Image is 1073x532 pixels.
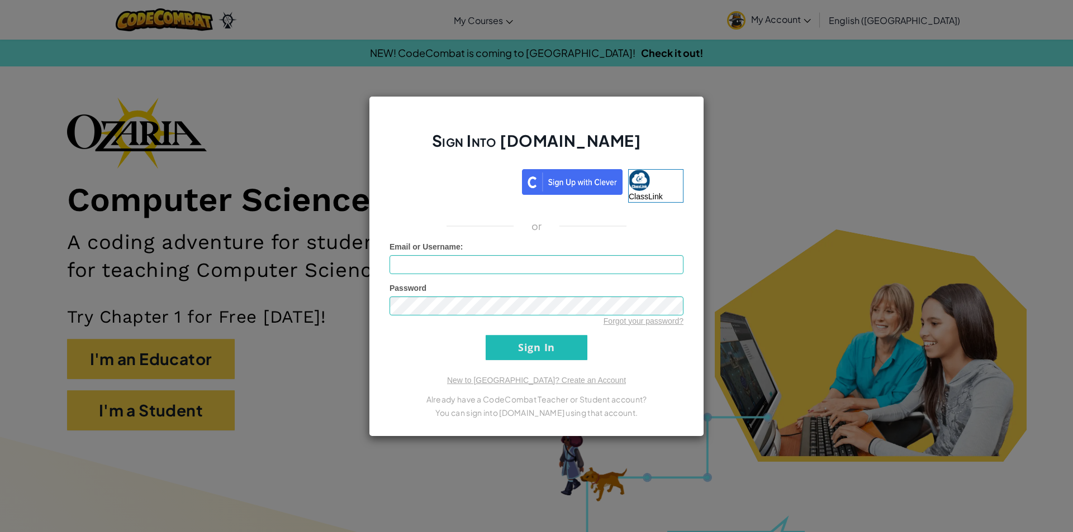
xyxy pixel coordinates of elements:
p: or [531,219,542,233]
img: clever_sso_button@2x.png [522,169,623,195]
input: Sign In [486,335,587,360]
iframe: Sign in with Google Button [384,168,522,193]
a: New to [GEOGRAPHIC_DATA]? Create an Account [447,376,626,385]
img: classlink-logo-small.png [629,170,650,191]
label: : [390,241,463,252]
span: Email or Username [390,242,460,251]
h2: Sign Into [DOMAIN_NAME] [390,130,683,162]
p: You can sign into [DOMAIN_NAME] using that account. [390,406,683,419]
p: Already have a CodeCombat Teacher or Student account? [390,392,683,406]
span: Password [390,284,426,293]
a: Forgot your password? [604,317,683,325]
span: ClassLink [629,192,663,201]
